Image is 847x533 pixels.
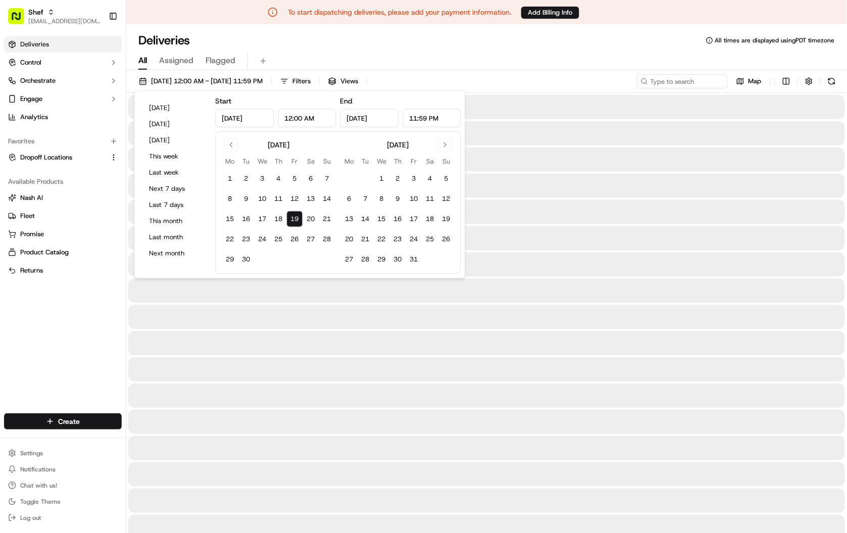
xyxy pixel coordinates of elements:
button: 22 [222,231,238,247]
button: Shef [28,7,43,17]
button: 25 [271,231,287,247]
span: Deliveries [20,40,49,49]
button: [DATE] [145,101,206,115]
button: Toggle Theme [4,495,122,509]
a: Powered byPylon [71,223,122,231]
span: • [73,156,76,165]
span: Settings [20,449,43,457]
button: 9 [238,191,255,207]
button: 28 [358,251,374,268]
button: 7 [319,171,335,187]
button: 12 [287,191,303,207]
div: [DATE] [387,140,409,150]
p: Welcome 👋 [10,40,184,57]
span: Log out [20,514,41,522]
p: To start dispatching deliveries, please add your payment information. [288,7,511,17]
a: Dropoff Locations [8,153,106,162]
th: Monday [341,156,358,167]
button: Settings [4,446,122,460]
button: 2 [390,171,406,187]
button: 19 [438,211,455,227]
button: 16 [390,211,406,227]
button: Add Billing Info [521,7,579,19]
span: Views [340,77,358,86]
img: 8571987876998_91fb9ceb93ad5c398215_72.jpg [21,96,39,115]
button: Promise [4,226,122,242]
span: Product Catalog [20,248,69,257]
button: Next 7 days [145,182,206,196]
button: 31 [406,251,422,268]
button: Orchestrate [4,73,122,89]
span: Dropoff Locations [20,153,72,162]
button: 20 [341,231,358,247]
th: Sunday [319,156,335,167]
button: [DATE] [145,117,206,131]
button: 22 [374,231,390,247]
button: 5 [438,171,455,187]
button: 11 [422,191,438,207]
button: 1 [222,171,238,187]
button: 1 [374,171,390,187]
button: Chat with us! [4,478,122,493]
span: Control [20,58,41,67]
button: Log out [4,511,122,525]
button: 13 [303,191,319,207]
button: This week [145,149,206,164]
img: Nash [10,10,30,30]
button: 12 [438,191,455,207]
button: See all [157,129,184,141]
button: 2 [238,171,255,187]
a: 📗Knowledge Base [6,194,81,212]
span: Returns [20,266,43,275]
button: 20 [303,211,319,227]
button: Product Catalog [4,244,122,260]
span: Filters [292,77,311,86]
button: [EMAIL_ADDRESS][DOMAIN_NAME] [28,17,101,25]
div: 💻 [85,199,93,207]
button: Last month [145,230,206,244]
button: Fleet [4,208,122,224]
button: 14 [358,211,374,227]
button: 21 [358,231,374,247]
a: Fleet [8,211,118,221]
span: Pylon [101,223,122,231]
button: 18 [422,211,438,227]
button: Last week [145,166,206,180]
button: Control [4,55,122,71]
th: Saturday [422,156,438,167]
input: Got a question? Start typing here... [26,65,182,76]
button: Filters [276,74,315,88]
button: Shef[EMAIL_ADDRESS][DOMAIN_NAME] [4,4,105,28]
span: API Documentation [95,198,162,208]
span: Nash AI [20,193,43,202]
button: 3 [255,171,271,187]
button: 13 [341,211,358,227]
th: Tuesday [358,156,374,167]
th: Wednesday [255,156,271,167]
a: Promise [8,230,118,239]
img: 1736555255976-a54dd68f-1ca7-489b-9aae-adbdc363a1c4 [10,96,28,115]
th: Tuesday [238,156,255,167]
th: Friday [406,156,422,167]
button: 4 [271,171,287,187]
input: Date [216,109,274,127]
button: Map [732,74,766,88]
button: 25 [422,231,438,247]
th: Wednesday [374,156,390,167]
button: Views [324,74,363,88]
button: 24 [406,231,422,247]
input: Time [403,109,461,127]
a: Returns [8,266,118,275]
label: End [340,96,353,105]
input: Type to search [637,74,728,88]
a: 💻API Documentation [81,194,166,212]
div: Past conversations [10,131,68,139]
button: 17 [406,211,422,227]
button: 21 [319,211,335,227]
img: Shef Support [10,147,26,163]
button: Go to next month [438,138,453,152]
div: We're available if you need us! [45,106,139,115]
button: 26 [438,231,455,247]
